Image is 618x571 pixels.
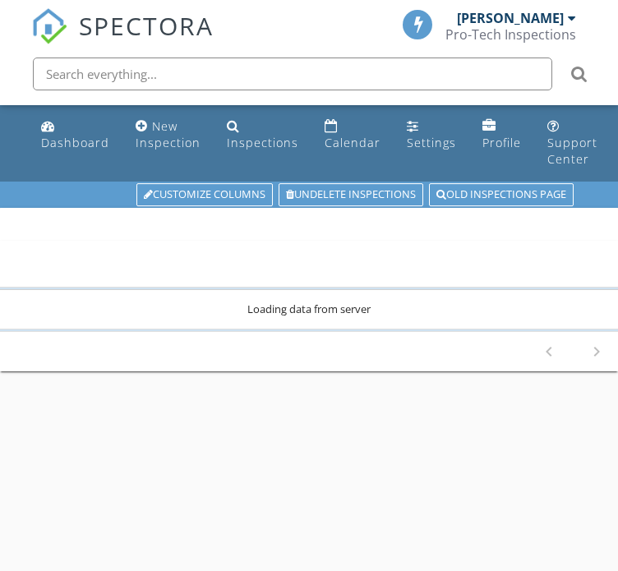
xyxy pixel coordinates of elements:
[325,135,380,150] div: Calendar
[476,112,528,159] a: Profile
[279,184,423,207] a: Undelete inspections
[35,112,116,159] a: Dashboard
[318,112,387,159] a: Calendar
[445,26,576,43] div: Pro-Tech Inspections
[457,10,564,26] div: [PERSON_NAME]
[220,112,305,159] a: Inspections
[136,118,201,150] div: New Inspection
[547,135,597,167] div: Support Center
[400,112,463,159] a: Settings
[31,22,214,57] a: SPECTORA
[541,112,604,175] a: Support Center
[429,184,574,207] a: Old inspections page
[227,135,298,150] div: Inspections
[136,184,273,207] a: Customize Columns
[482,135,521,150] div: Profile
[31,8,67,44] img: The Best Home Inspection Software - Spectora
[79,8,214,43] span: SPECTORA
[33,58,552,90] input: Search everything...
[407,135,456,150] div: Settings
[41,135,109,150] div: Dashboard
[129,112,207,159] a: New Inspection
